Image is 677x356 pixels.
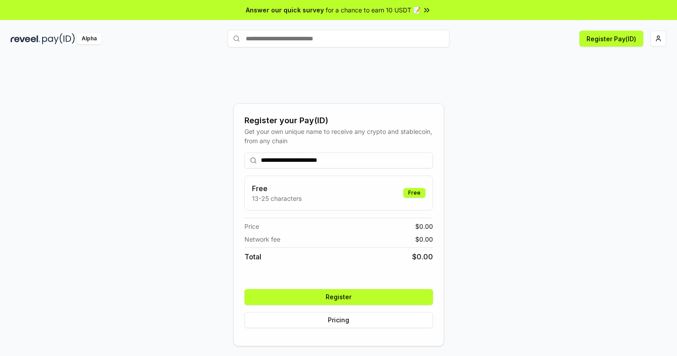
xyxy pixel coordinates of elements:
[244,235,280,244] span: Network fee
[42,33,75,44] img: pay_id
[326,5,421,15] span: for a chance to earn 10 USDT 📝
[403,188,425,198] div: Free
[246,5,324,15] span: Answer our quick survey
[252,194,302,203] p: 13-25 characters
[244,251,261,262] span: Total
[244,127,433,145] div: Get your own unique name to receive any crypto and stablecoin, from any chain
[244,114,433,127] div: Register your Pay(ID)
[244,222,259,231] span: Price
[579,31,643,47] button: Register Pay(ID)
[244,312,433,328] button: Pricing
[77,33,102,44] div: Alpha
[252,183,302,194] h3: Free
[11,33,40,44] img: reveel_dark
[415,235,433,244] span: $ 0.00
[415,222,433,231] span: $ 0.00
[244,289,433,305] button: Register
[412,251,433,262] span: $ 0.00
